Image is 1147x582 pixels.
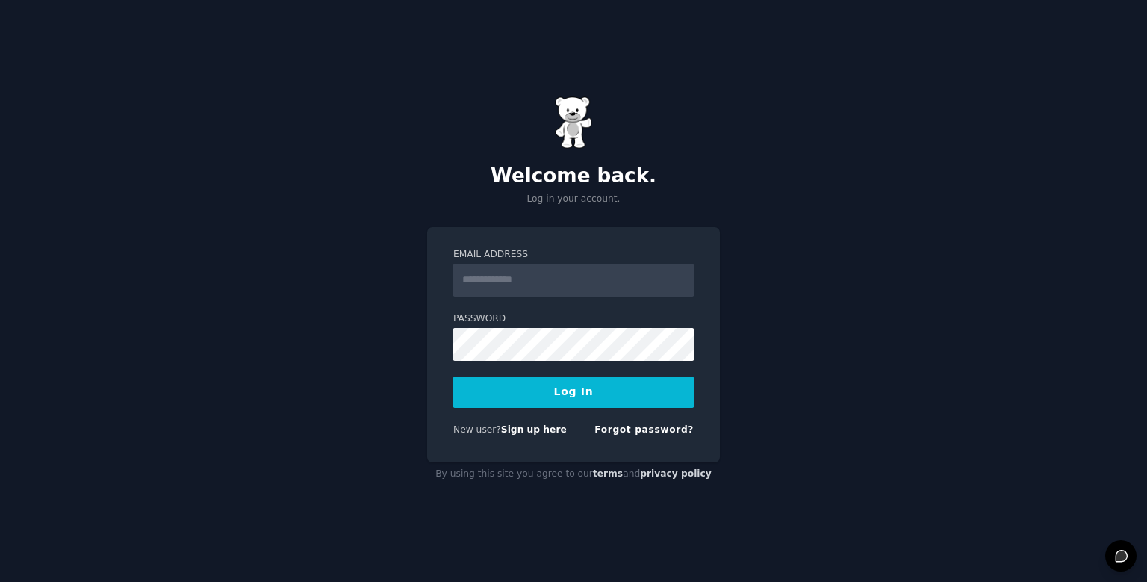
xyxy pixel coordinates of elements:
[427,193,720,206] p: Log in your account.
[640,468,712,479] a: privacy policy
[453,248,694,261] label: Email Address
[427,462,720,486] div: By using this site you agree to our and
[453,424,501,435] span: New user?
[453,377,694,408] button: Log In
[427,164,720,188] h2: Welcome back.
[453,312,694,326] label: Password
[594,424,694,435] a: Forgot password?
[555,96,592,149] img: Gummy Bear
[593,468,623,479] a: terms
[501,424,567,435] a: Sign up here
